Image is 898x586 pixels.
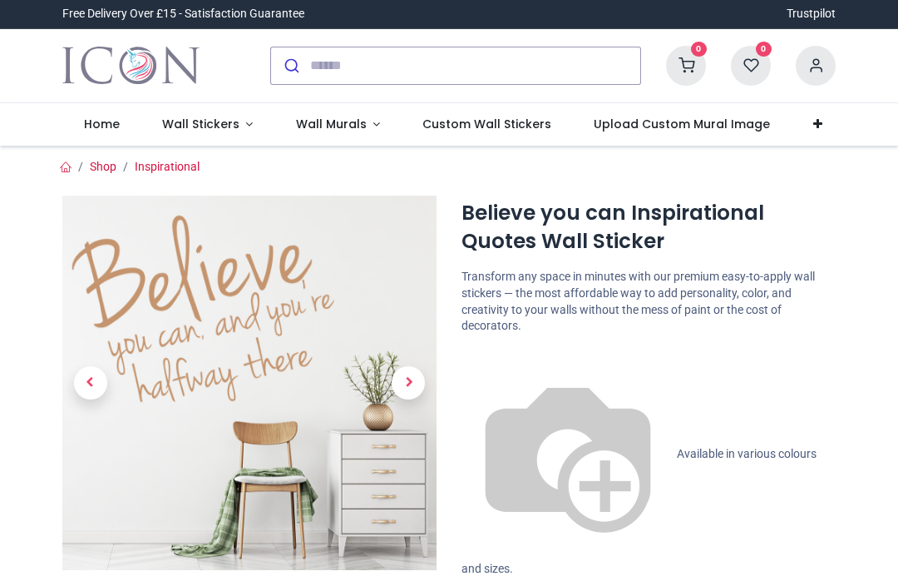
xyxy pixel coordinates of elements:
[274,103,402,146] a: Wall Murals
[84,116,120,132] span: Home
[461,348,674,561] img: color-wheel.png
[271,47,310,84] button: Submit
[62,6,304,22] div: Free Delivery Over £15 - Satisfaction Guarantee
[731,57,771,71] a: 0
[461,269,836,334] p: Transform any space in minutes with our premium easy-to-apply wall stickers — the most affordable...
[162,116,239,132] span: Wall Stickers
[62,42,200,89] a: Logo of Icon Wall Stickers
[74,366,107,400] span: Previous
[90,160,116,173] a: Shop
[62,196,437,570] img: Believe you can Inspirational Quotes Wall Sticker
[62,251,119,514] a: Previous
[691,42,707,57] sup: 0
[141,103,274,146] a: Wall Stickers
[381,251,437,514] a: Next
[756,42,772,57] sup: 0
[787,6,836,22] a: Trustpilot
[461,199,836,256] h1: Believe you can Inspirational Quotes Wall Sticker
[594,116,770,132] span: Upload Custom Mural Image
[461,446,817,574] span: Available in various colours and sizes.
[392,366,425,400] span: Next
[666,57,706,71] a: 0
[422,116,551,132] span: Custom Wall Stickers
[135,160,200,173] a: Inspirational
[296,116,367,132] span: Wall Murals
[62,42,200,89] img: Icon Wall Stickers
